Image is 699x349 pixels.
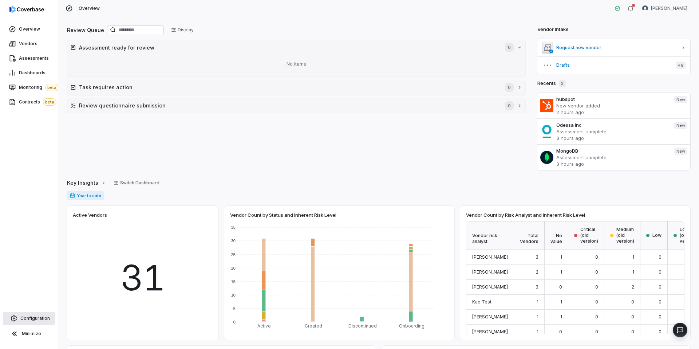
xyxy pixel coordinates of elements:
h2: Recents [537,80,566,87]
button: Minimize [3,326,55,341]
text: 5 [233,306,236,311]
a: Assessments [1,52,56,65]
span: 1 [537,299,538,305]
svg: Date range for report [70,193,75,198]
span: 0 [505,43,514,52]
span: 1 [560,269,562,275]
span: 1 [632,254,634,260]
span: Request new vendor [556,45,678,51]
text: 35 [231,225,236,230]
div: No value [545,221,568,250]
p: Assessment complete [556,128,668,135]
text: 25 [231,252,236,257]
span: Contracts [19,98,56,106]
span: 0 [505,101,514,110]
span: 0 [595,314,598,319]
span: 2 [632,284,634,290]
span: [PERSON_NAME] [651,5,687,11]
span: 3 [536,254,538,260]
div: No items [70,55,522,74]
span: [PERSON_NAME] [472,284,508,290]
span: Overview [79,5,100,11]
a: Vendors [1,37,56,50]
h2: Vendor Intake [537,26,569,33]
span: 31 [120,251,165,304]
span: 1 [537,329,538,334]
button: Drafts49 [537,56,690,74]
div: Vendor risk analyst [466,221,514,250]
span: Assessments [19,55,49,61]
span: Low [652,232,662,238]
a: Request new vendor [537,39,690,56]
span: Medium (old version) [616,227,634,244]
span: 0 [659,254,662,260]
span: 1 [537,314,538,319]
span: 0 [659,269,662,275]
button: Key Insights [65,175,108,191]
p: 3 hours ago [556,135,668,141]
text: 10 [231,293,236,297]
h2: Assessment ready for review [79,44,498,51]
span: Critical (old version) [580,227,598,244]
span: 0 [659,314,662,319]
span: 0 [595,299,598,305]
span: [PERSON_NAME] [472,329,508,334]
h2: Review Queue [67,26,104,34]
span: 0 [631,314,634,319]
p: 3 hours ago [556,161,668,167]
span: 1 [632,269,634,275]
span: Active Vendors [73,212,107,218]
img: Brian Ball avatar [642,5,648,11]
span: Low (old version) [680,227,698,244]
span: [PERSON_NAME] [472,254,508,260]
span: [PERSON_NAME] [472,269,508,275]
text: 0 [233,320,236,324]
p: New vendor added [556,102,668,109]
span: 0 [659,329,662,334]
span: 0 [559,284,562,290]
a: Key Insights [67,175,106,191]
a: Overview [1,23,56,36]
a: Monitoringbeta [1,81,56,94]
button: Switch Dashboard [109,177,164,188]
p: 2 hours ago [556,109,668,115]
span: Vendor Count by Risk Analyst and Inherent Risk Level [466,212,585,218]
p: Assessment complete [556,154,668,161]
span: 0 [631,299,634,305]
span: 0 [595,269,598,275]
span: 0 [595,284,598,290]
span: 0 [559,329,562,334]
span: 0 [631,329,634,334]
span: 3 [536,284,538,290]
span: New [674,96,687,103]
text: 15 [231,279,236,284]
span: New [674,122,687,129]
span: Key Insights [67,179,98,187]
button: Review questionnaire submission0 [67,98,525,113]
button: Display [167,24,198,35]
span: 2 [536,269,538,275]
span: Dashboards [19,70,46,76]
button: Assessment ready for review0 [67,40,525,55]
div: Total Vendors [514,221,545,250]
span: Drafts [556,62,670,68]
span: 0 [595,254,598,260]
span: [PERSON_NAME] [472,314,508,319]
span: 1 [560,299,562,305]
h3: hubspot [556,96,668,102]
span: Monitoring [19,84,59,91]
h2: Task requires action [79,83,498,91]
a: Contractsbeta [1,95,56,109]
span: 1 [560,314,562,319]
span: Overview [19,26,40,32]
span: 0 [659,299,662,305]
span: Year to date [67,191,104,200]
span: beta [43,98,56,106]
span: 49 [676,62,686,69]
span: 0 [659,284,662,290]
span: 3 [559,80,566,87]
a: Configuration [3,312,55,325]
a: Dashboards [1,66,56,79]
span: 0 [505,83,514,92]
img: logo-D7KZi-bG.svg [9,6,44,13]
